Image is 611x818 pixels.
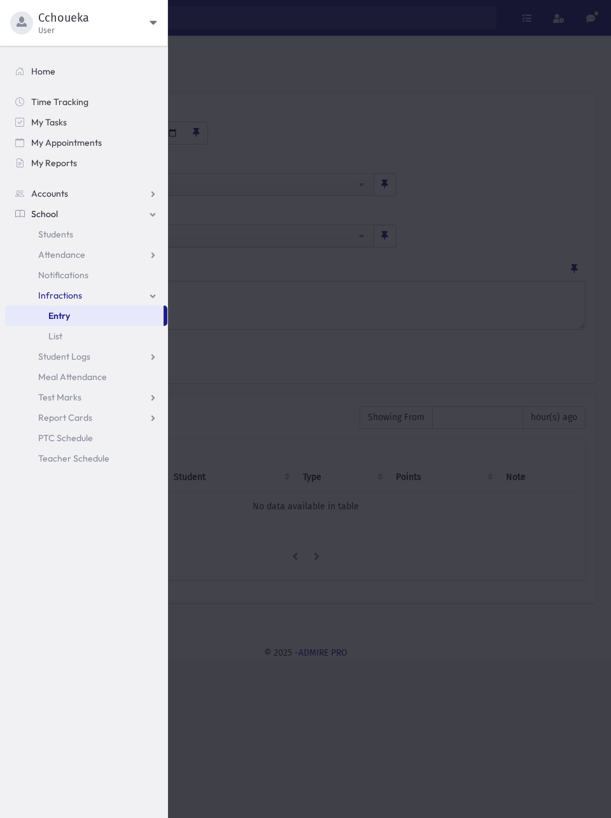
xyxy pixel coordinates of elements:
[38,453,109,464] span: Teacher Schedule
[38,269,88,281] span: Notifications
[31,188,68,199] span: Accounts
[31,157,77,169] span: My Reports
[31,66,55,77] span: Home
[38,229,73,240] span: Students
[38,432,93,444] span: PTC Schedule
[38,249,85,260] span: Attendance
[38,412,92,423] span: Report Cards
[5,92,167,112] a: Time Tracking
[31,137,102,148] span: My Appointments
[31,208,58,220] span: School
[5,346,167,367] a: Student Logs
[38,10,150,25] span: Cchoueka
[38,371,107,383] span: Meal Attendance
[5,285,167,306] a: Infractions
[48,310,70,321] span: Entry
[48,330,62,342] span: List
[5,306,164,326] a: Entry
[38,351,90,362] span: Student Logs
[31,96,88,108] span: Time Tracking
[5,132,167,153] a: My Appointments
[5,367,167,387] a: Meal Attendance
[5,326,167,346] a: List
[5,183,167,204] a: Accounts
[5,224,167,244] a: Students
[5,204,167,224] a: School
[38,391,81,403] span: Test Marks
[38,290,82,301] span: Infractions
[5,153,167,173] a: My Reports
[38,25,150,36] span: User
[5,244,167,265] a: Attendance
[31,116,67,128] span: My Tasks
[5,428,167,448] a: PTC Schedule
[5,448,167,469] a: Teacher Schedule
[5,387,167,407] a: Test Marks
[5,265,167,285] a: Notifications
[5,112,167,132] a: My Tasks
[5,407,167,428] a: Report Cards
[5,61,167,81] a: Home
